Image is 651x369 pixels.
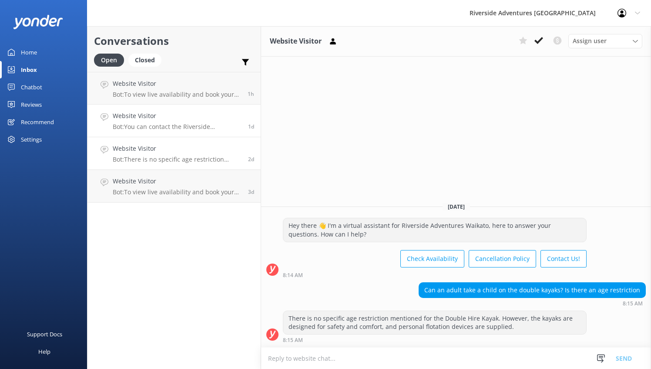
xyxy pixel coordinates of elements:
[21,78,42,96] div: Chatbot
[38,343,50,360] div: Help
[113,176,242,186] h4: Website Visitor
[248,90,254,98] span: Sep 22 2025 08:34am (UTC +12:00) Pacific/Auckland
[94,55,128,64] a: Open
[87,72,261,105] a: Website VisitorBot:To view live availability and book your tour, please visit: [URL][DOMAIN_NAME].1h
[540,250,587,267] button: Contact Us!
[443,203,470,210] span: [DATE]
[94,33,254,49] h2: Conversations
[128,55,166,64] a: Closed
[283,218,586,241] div: Hey there 👋 I'm a virtual assistant for Riverside Adventures Waikato, here to answer your questio...
[21,131,42,148] div: Settings
[113,144,242,153] h4: Website Visitor
[113,79,241,88] h4: Website Visitor
[283,272,587,278] div: Sep 20 2025 08:14am (UTC +12:00) Pacific/Auckland
[248,188,254,196] span: Sep 18 2025 12:56pm (UTC +12:00) Pacific/Auckland
[469,250,536,267] button: Cancellation Policy
[568,34,642,48] div: Assign User
[113,91,241,98] p: Bot: To view live availability and book your tour, please visit: [URL][DOMAIN_NAME].
[419,300,646,306] div: Sep 20 2025 08:15am (UTC +12:00) Pacific/Auckland
[283,338,303,343] strong: 8:15 AM
[21,113,54,131] div: Recommend
[270,36,322,47] h3: Website Visitor
[400,250,464,267] button: Check Availability
[87,170,261,203] a: Website VisitorBot:To view live availability and book your tour, please visit [URL][DOMAIN_NAME].3d
[419,283,645,298] div: Can an adult take a child on the double kayaks? Is there an age restriction
[573,36,607,46] span: Assign user
[113,188,242,196] p: Bot: To view live availability and book your tour, please visit [URL][DOMAIN_NAME].
[283,311,586,334] div: There is no specific age restriction mentioned for the Double Hire Kayak. However, the kayaks are...
[94,54,124,67] div: Open
[27,325,62,343] div: Support Docs
[128,54,161,67] div: Closed
[248,156,254,163] span: Sep 20 2025 08:15am (UTC +12:00) Pacific/Auckland
[283,337,587,343] div: Sep 20 2025 08:15am (UTC +12:00) Pacific/Auckland
[87,105,261,137] a: Website VisitorBot:You can contact the Riverside Adventures Waikato team at [PHONE_NUMBER], or by...
[21,96,42,113] div: Reviews
[87,137,261,170] a: Website VisitorBot:There is no specific age restriction mentioned for the Double Hire Kayak. Howe...
[113,156,242,163] p: Bot: There is no specific age restriction mentioned for the Double Hire Kayak. However, the kayak...
[623,301,643,306] strong: 8:15 AM
[113,123,242,131] p: Bot: You can contact the Riverside Adventures Waikato team at [PHONE_NUMBER], or by emailing [EMA...
[21,44,37,61] div: Home
[283,273,303,278] strong: 8:14 AM
[248,123,254,130] span: Sep 20 2025 11:29am (UTC +12:00) Pacific/Auckland
[113,111,242,121] h4: Website Visitor
[21,61,37,78] div: Inbox
[13,15,63,29] img: yonder-white-logo.png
